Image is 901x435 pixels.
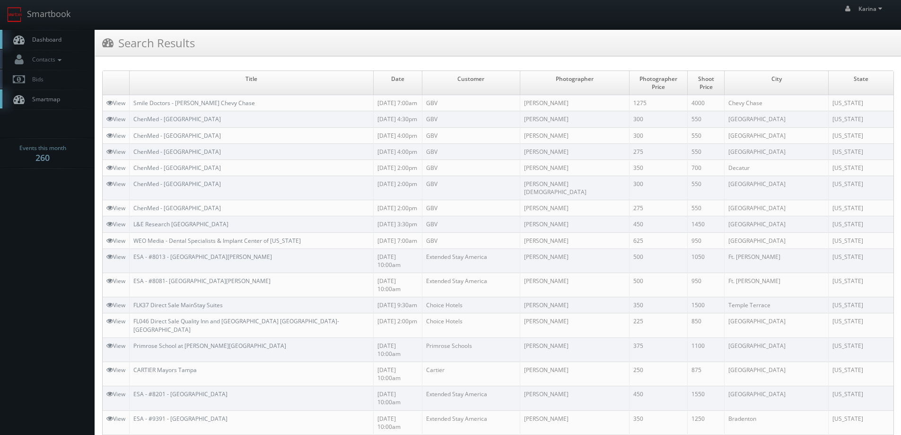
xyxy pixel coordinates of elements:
[828,410,893,435] td: [US_STATE]
[422,386,520,410] td: Extended Stay America
[688,386,725,410] td: 1550
[520,176,629,200] td: [PERSON_NAME][DEMOGRAPHIC_DATA]
[629,249,688,273] td: 500
[725,111,829,127] td: [GEOGRAPHIC_DATA]
[828,111,893,127] td: [US_STATE]
[422,362,520,386] td: Cartier
[688,410,725,435] td: 1250
[422,410,520,435] td: Extended Stay America
[828,273,893,297] td: [US_STATE]
[422,249,520,273] td: Extended Stay America
[133,342,286,350] a: Primrose School at [PERSON_NAME][GEOGRAPHIC_DATA]
[629,386,688,410] td: 450
[629,127,688,143] td: 300
[520,160,629,176] td: [PERSON_NAME]
[422,273,520,297] td: Extended Stay America
[422,111,520,127] td: GBV
[520,232,629,249] td: [PERSON_NAME]
[688,160,725,176] td: 700
[828,71,893,95] td: State
[133,204,221,212] a: ChenMed - [GEOGRAPHIC_DATA]
[422,127,520,143] td: GBV
[374,249,422,273] td: [DATE] 10:00am
[725,216,829,232] td: [GEOGRAPHIC_DATA]
[106,317,125,325] a: View
[725,386,829,410] td: [GEOGRAPHIC_DATA]
[374,95,422,111] td: [DATE] 7:00am
[828,313,893,337] td: [US_STATE]
[106,366,125,374] a: View
[629,362,688,386] td: 250
[374,143,422,160] td: [DATE] 4:00pm
[374,337,422,362] td: [DATE] 10:00am
[629,232,688,249] td: 625
[725,313,829,337] td: [GEOGRAPHIC_DATA]
[106,148,125,156] a: View
[374,386,422,410] td: [DATE] 10:00am
[629,337,688,362] td: 375
[828,200,893,216] td: [US_STATE]
[374,232,422,249] td: [DATE] 7:00am
[520,143,629,160] td: [PERSON_NAME]
[520,273,629,297] td: [PERSON_NAME]
[688,216,725,232] td: 1450
[133,132,221,140] a: ChenMed - [GEOGRAPHIC_DATA]
[374,160,422,176] td: [DATE] 2:00pm
[725,176,829,200] td: [GEOGRAPHIC_DATA]
[828,337,893,362] td: [US_STATE]
[133,115,221,123] a: ChenMed - [GEOGRAPHIC_DATA]
[828,160,893,176] td: [US_STATE]
[35,152,50,163] strong: 260
[374,273,422,297] td: [DATE] 10:00am
[688,176,725,200] td: 550
[688,111,725,127] td: 550
[133,277,271,285] a: ESA - #8081- [GEOGRAPHIC_DATA][PERSON_NAME]
[629,273,688,297] td: 500
[19,143,66,153] span: Events this month
[725,232,829,249] td: [GEOGRAPHIC_DATA]
[629,313,688,337] td: 225
[374,362,422,386] td: [DATE] 10:00am
[133,317,339,333] a: FL046 Direct Sale Quality Inn and [GEOGRAPHIC_DATA] [GEOGRAPHIC_DATA]-[GEOGRAPHIC_DATA]
[133,237,301,245] a: WEO Media - Dental Specialists & Implant Center of [US_STATE]
[106,253,125,261] a: View
[520,216,629,232] td: [PERSON_NAME]
[520,71,629,95] td: Photographer
[688,273,725,297] td: 950
[106,390,125,398] a: View
[725,160,829,176] td: Decatur
[520,362,629,386] td: [PERSON_NAME]
[374,176,422,200] td: [DATE] 2:00pm
[629,111,688,127] td: 300
[133,220,228,228] a: L&E Research [GEOGRAPHIC_DATA]
[688,297,725,313] td: 1500
[106,132,125,140] a: View
[374,111,422,127] td: [DATE] 4:30pm
[520,297,629,313] td: [PERSON_NAME]
[374,127,422,143] td: [DATE] 4:00pm
[27,36,61,44] span: Dashboard
[725,95,829,111] td: Chevy Chase
[688,313,725,337] td: 850
[27,95,60,103] span: Smartmap
[130,71,374,95] td: Title
[858,5,885,13] span: Karina
[133,301,223,309] a: FLK37 Direct Sale MainStay Suites
[133,390,227,398] a: ESA - #8201 - [GEOGRAPHIC_DATA]
[106,99,125,107] a: View
[725,410,829,435] td: Bradenton
[520,313,629,337] td: [PERSON_NAME]
[629,200,688,216] td: 275
[374,71,422,95] td: Date
[629,71,688,95] td: Photographer Price
[520,200,629,216] td: [PERSON_NAME]
[133,415,227,423] a: ESA - #9391 - [GEOGRAPHIC_DATA]
[688,337,725,362] td: 1100
[828,362,893,386] td: [US_STATE]
[422,143,520,160] td: GBV
[629,410,688,435] td: 350
[828,249,893,273] td: [US_STATE]
[520,249,629,273] td: [PERSON_NAME]
[828,176,893,200] td: [US_STATE]
[27,75,44,83] span: Bids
